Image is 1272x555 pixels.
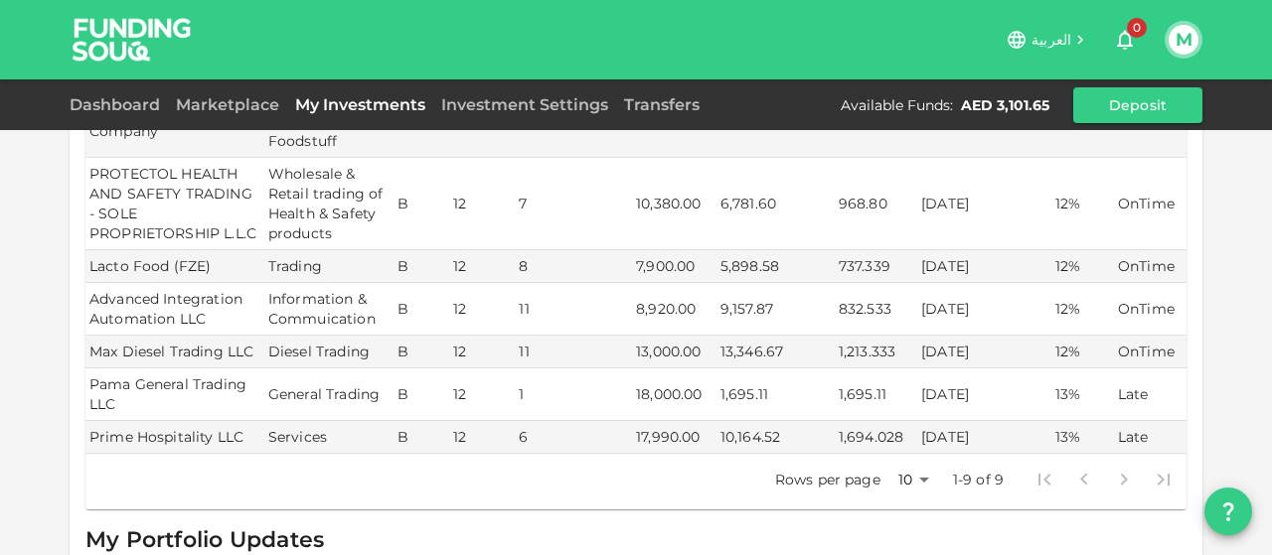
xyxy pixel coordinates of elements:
[835,158,917,250] td: 968.80
[515,421,632,454] td: 6
[835,336,917,368] td: 1,213.333
[264,283,394,336] td: Information & Commuication
[515,283,632,336] td: 11
[632,336,716,368] td: 13,000.00
[264,368,394,421] td: General Trading
[394,336,449,368] td: B
[888,466,936,494] div: 10
[1114,421,1187,454] td: Late
[433,95,616,114] a: Investment Settings
[917,283,1051,336] td: [DATE]
[394,158,449,250] td: B
[85,526,324,553] span: My Portfolio Updates
[515,250,632,283] td: 8
[394,421,449,454] td: B
[287,95,433,114] a: My Investments
[632,368,716,421] td: 18,000.00
[85,336,264,368] td: Max Diesel Trading LLC
[449,368,515,421] td: 12
[716,283,835,336] td: 9,157.87
[632,158,716,250] td: 10,380.00
[961,95,1049,115] div: AED 3,101.65
[632,283,716,336] td: 8,920.00
[917,158,1051,250] td: [DATE]
[264,158,394,250] td: Wholesale & Retail trading of Health & Safety products
[1051,283,1114,336] td: 12%
[1204,487,1252,535] button: question
[1114,158,1187,250] td: OnTime
[1114,336,1187,368] td: OnTime
[917,250,1051,283] td: [DATE]
[1114,250,1187,283] td: OnTime
[835,421,917,454] td: 1,694.028
[1114,368,1187,421] td: Late
[775,470,880,489] p: Rows per page
[632,421,716,454] td: 17,990.00
[449,336,515,368] td: 12
[716,368,835,421] td: 1,695.11
[917,336,1051,368] td: [DATE]
[917,421,1051,454] td: [DATE]
[85,283,264,336] td: Advanced Integration Automation LLC
[835,283,917,336] td: 832.533
[515,368,632,421] td: 1
[716,158,835,250] td: 6,781.60
[835,250,917,283] td: 737.339
[85,158,264,250] td: PROTECTOL HEALTH AND SAFETY TRADING - SOLE PROPRIETORSHIP L.L.C
[449,158,515,250] td: 12
[1051,368,1114,421] td: 13%
[841,95,953,115] div: Available Funds :
[85,421,264,454] td: Prime Hospitality LLC
[394,250,449,283] td: B
[515,336,632,368] td: 11
[716,336,835,368] td: 13,346.67
[716,250,835,283] td: 5,898.58
[1114,283,1187,336] td: OnTime
[917,368,1051,421] td: [DATE]
[264,336,394,368] td: Diesel Trading
[1073,87,1202,123] button: Deposit
[1051,336,1114,368] td: 12%
[835,368,917,421] td: 1,695.11
[168,95,287,114] a: Marketplace
[449,283,515,336] td: 12
[1051,421,1114,454] td: 13%
[394,368,449,421] td: B
[394,283,449,336] td: B
[1127,18,1147,38] span: 0
[953,470,1004,489] p: 1-9 of 9
[449,421,515,454] td: 12
[449,250,515,283] td: 12
[616,95,708,114] a: Transfers
[716,421,835,454] td: 10,164.52
[1032,31,1071,49] span: العربية
[1051,250,1114,283] td: 12%
[264,250,394,283] td: Trading
[85,250,264,283] td: Lacto Food (FZE)
[1051,158,1114,250] td: 12%
[70,95,168,114] a: Dashboard
[264,421,394,454] td: Services
[1105,20,1145,60] button: 0
[85,368,264,421] td: Pama General Trading LLC
[1169,25,1198,55] button: M
[515,158,632,250] td: 7
[632,250,716,283] td: 7,900.00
